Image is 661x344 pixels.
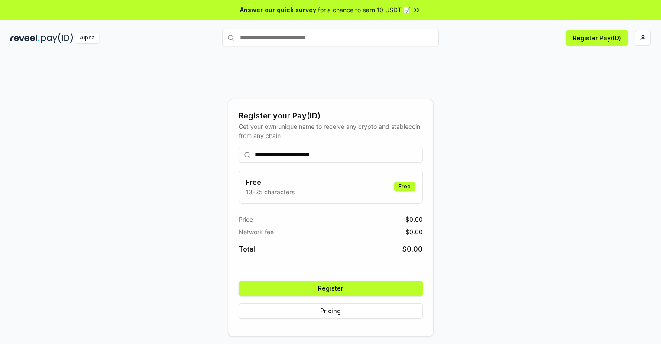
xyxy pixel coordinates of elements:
[239,244,255,254] span: Total
[41,33,73,43] img: pay_id
[246,187,295,197] p: 13-25 characters
[239,303,423,319] button: Pricing
[239,281,423,296] button: Register
[394,182,415,191] div: Free
[402,244,423,254] span: $ 0.00
[566,30,628,46] button: Register Pay(ID)
[239,110,423,122] div: Register your Pay(ID)
[239,122,423,140] div: Get your own unique name to receive any crypto and stablecoin, from any chain
[405,227,423,236] span: $ 0.00
[240,5,316,14] span: Answer our quick survey
[239,215,253,224] span: Price
[10,33,39,43] img: reveel_dark
[246,177,295,187] h3: Free
[75,33,99,43] div: Alpha
[318,5,411,14] span: for a chance to earn 10 USDT 📝
[239,227,274,236] span: Network fee
[405,215,423,224] span: $ 0.00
